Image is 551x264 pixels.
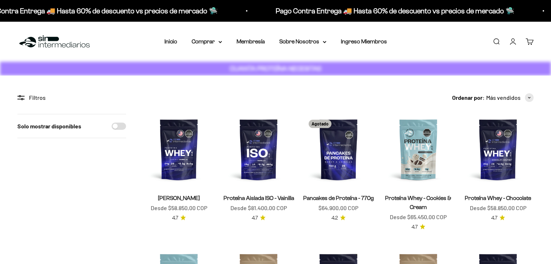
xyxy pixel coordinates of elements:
[172,214,186,222] a: 4.74.7 de 5.0 estrellas
[252,214,266,222] a: 4.74.7 de 5.0 estrellas
[158,195,200,201] a: [PERSON_NAME]
[17,122,81,131] label: Solo mostrar disponibles
[17,93,126,102] div: Filtros
[192,37,222,46] summary: Comprar
[331,214,338,222] span: 4.2
[486,93,521,102] span: Más vendidos
[486,93,534,102] button: Más vendidos
[151,203,207,213] sale-price: Desde $58.850,00 COP
[390,212,447,222] sale-price: Desde $65.450,00 COP
[252,214,258,222] span: 4.7
[491,214,497,222] span: 4.7
[452,93,485,102] span: Ordenar por:
[465,195,531,201] a: Proteína Whey - Chocolate
[224,195,294,201] a: Proteína Aislada ISO - Vainilla
[303,195,374,201] a: Pancakes de Proteína - 770g
[412,223,425,231] a: 4.74.7 de 5.0 estrellas
[385,195,451,210] a: Proteína Whey - Cookies & Cream
[230,65,321,72] strong: CUANTA PROTEÍNA NECESITAS
[412,223,418,231] span: 4.7
[318,203,358,213] sale-price: $64.900,00 COP
[331,214,346,222] a: 4.24.2 de 5.0 estrellas
[341,38,387,44] a: Ingreso Miembros
[491,214,505,222] a: 4.74.7 de 5.0 estrellas
[164,38,177,44] a: Inicio
[274,5,513,17] p: Pago Contra Entrega 🚚 Hasta 60% de descuento vs precios de mercado 🛸
[237,38,265,44] a: Membresía
[279,37,326,46] summary: Sobre Nosotros
[230,203,287,213] sale-price: Desde $81.400,00 COP
[470,203,526,213] sale-price: Desde $58.850,00 COP
[172,214,178,222] span: 4.7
